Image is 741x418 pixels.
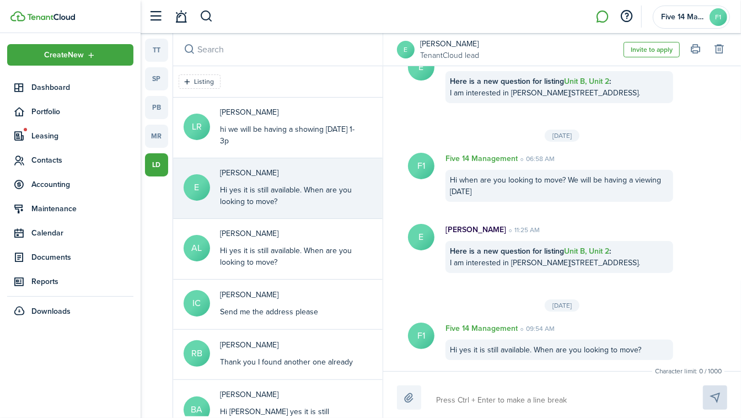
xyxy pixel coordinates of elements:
span: Portfolio [31,106,133,117]
a: E [397,41,415,58]
span: Documents [31,251,133,263]
span: Contacts [31,154,133,166]
button: Search [200,7,213,26]
span: Leasing [31,130,133,142]
span: Five 14 Management [661,13,705,21]
avatar-text: IC [184,290,210,317]
button: Invite to apply [624,42,680,57]
div: hi we will be having a showing [DATE] 1-3p [220,124,358,147]
a: ld [145,153,168,176]
p: Irene Chavez [220,289,318,301]
button: Open menu [7,44,133,66]
a: Dashboard [7,77,133,98]
a: tt [145,39,168,62]
span: Downloads [31,306,71,317]
div: Hi yes it is still available. When are you looking to move? [220,245,358,268]
div: I am interested in [PERSON_NAME][STREET_ADDRESS]. [445,241,673,273]
button: Open resource center [617,7,636,26]
a: mr [145,125,168,148]
a: pb [145,96,168,119]
p: Angela Lavallis [220,228,358,239]
avatar-text: F1 [408,323,434,349]
avatar-text: LR [184,114,210,140]
p: Five 14 Management [445,323,518,334]
a: sp [145,67,168,90]
p: Blanca Ayala [220,389,358,400]
a: [PERSON_NAME] [420,38,479,50]
img: TenantCloud [27,14,75,20]
avatar-text: F1 [710,8,727,26]
b: Here is a new question for listing : [450,245,611,257]
div: Hi yes it is still available. When are you looking to move? [220,184,358,207]
avatar-text: F1 [408,153,434,179]
avatar-text: E [408,224,434,250]
time: 11:25 AM [506,225,540,235]
p: Erika Villarreal [220,167,358,179]
p: [PERSON_NAME] [445,224,506,235]
a: Unit B, Unit 2 [564,76,609,87]
p: Five 14 Management [445,153,518,164]
img: TenantCloud [10,11,25,22]
p: LaRaye Roberson [220,106,358,118]
button: Search [182,42,197,57]
input: search [173,33,383,66]
a: Reports [7,271,133,292]
avatar-text: AL [184,235,210,261]
button: Open sidebar [146,6,167,27]
avatar-text: E [184,174,210,201]
button: Print [688,42,704,57]
div: Hi when are you looking to move? We will be having a viewing [DATE] [445,170,673,202]
span: Maintenance [31,203,133,215]
span: Accounting [31,179,133,190]
div: Hi yes it is still available. When are you looking to move? [445,340,673,360]
div: [DATE] [545,299,579,312]
div: I am interested in [PERSON_NAME][STREET_ADDRESS]. [445,71,673,103]
small: Character limit: 0 / 1000 [652,366,724,376]
time: 06:58 AM [518,154,555,164]
a: TenantCloud lead [420,50,479,61]
p: Reyna Barahona [220,339,353,351]
span: Reports [31,276,133,287]
filter-tag-label: Listing [194,77,214,87]
div: Thank you I found another one already [220,356,353,368]
a: Notifications [171,3,192,31]
span: Dashboard [31,82,133,93]
div: Send me the address please [220,306,318,318]
avatar-text: E [408,54,434,81]
a: Unit B, Unit 2 [564,245,609,257]
span: Calendar [31,227,133,239]
filter-tag: Open filter [179,74,221,89]
div: [DATE] [545,130,579,142]
avatar-text: RB [184,340,210,367]
button: Delete [712,42,727,57]
b: Here is a new question for listing : [450,76,611,87]
span: Create New [45,51,84,59]
time: 09:54 AM [518,324,555,334]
